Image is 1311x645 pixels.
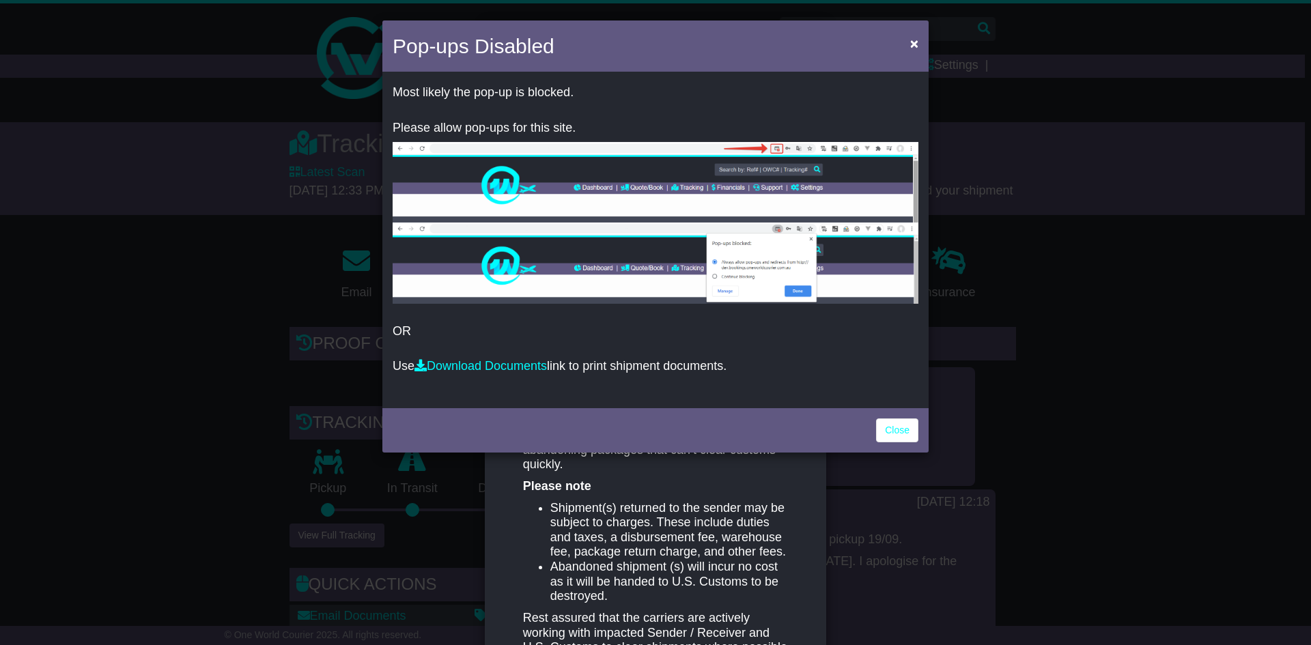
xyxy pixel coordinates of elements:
[393,223,918,304] img: allow-popup-2.png
[393,121,918,136] p: Please allow pop-ups for this site.
[393,359,918,374] p: Use link to print shipment documents.
[876,418,918,442] a: Close
[382,75,929,405] div: OR
[393,85,918,100] p: Most likely the pop-up is blocked.
[903,29,925,57] button: Close
[910,35,918,51] span: ×
[393,31,554,61] h4: Pop-ups Disabled
[414,359,547,373] a: Download Documents
[393,142,918,223] img: allow-popup-1.png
